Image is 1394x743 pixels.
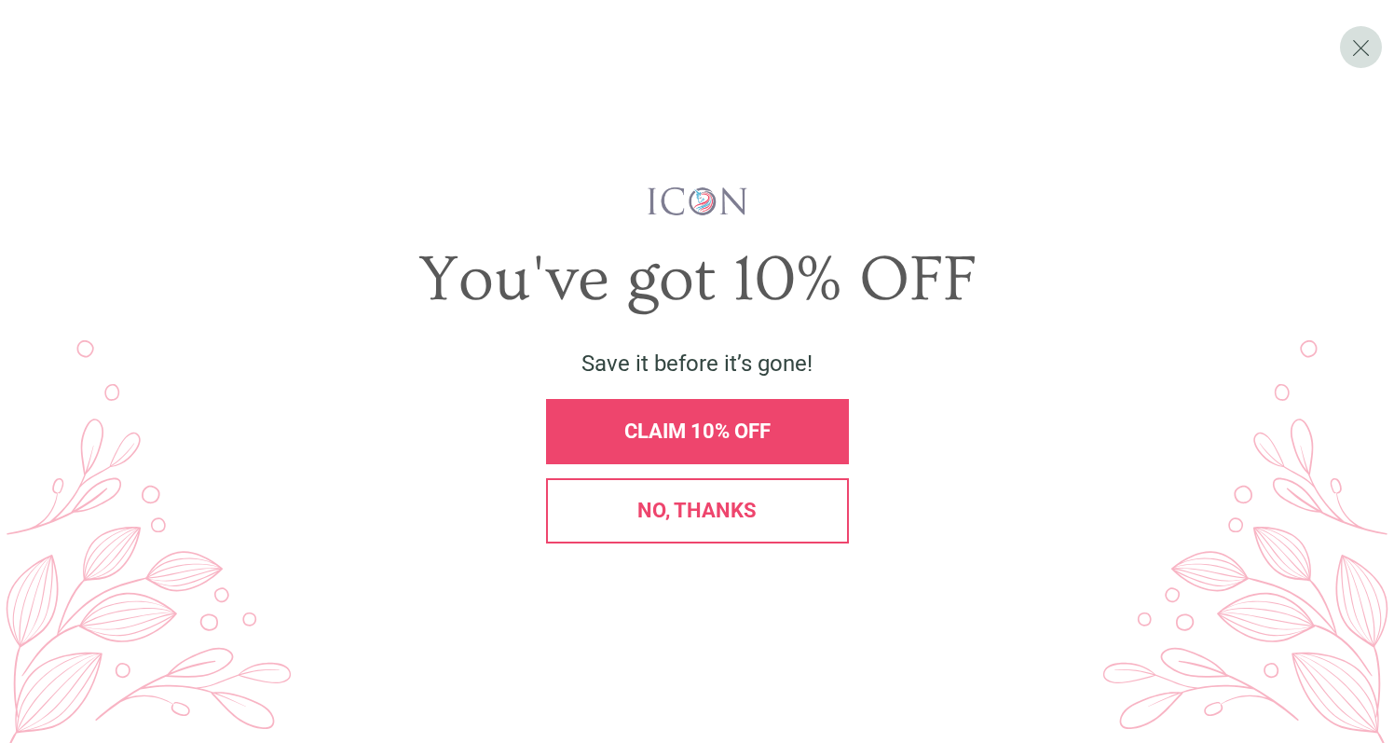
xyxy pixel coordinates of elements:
[418,243,977,316] span: You've got 10% OFF
[1351,34,1371,62] span: X
[637,499,757,522] span: No, thanks
[624,420,771,443] span: CLAIM 10% OFF
[645,186,750,217] img: iconwallstickersl_1754656298800.png
[581,351,813,377] span: Save it before it’s gone!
